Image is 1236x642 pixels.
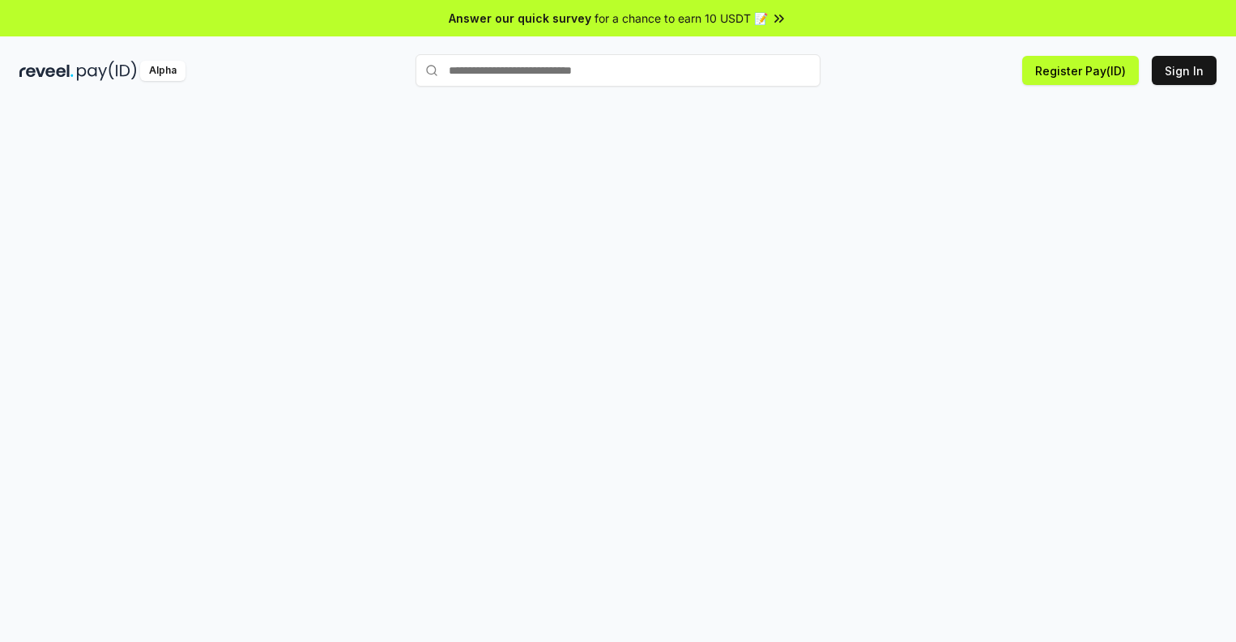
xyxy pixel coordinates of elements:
[140,61,185,81] div: Alpha
[77,61,137,81] img: pay_id
[449,10,591,27] span: Answer our quick survey
[595,10,768,27] span: for a chance to earn 10 USDT 📝
[1022,56,1139,85] button: Register Pay(ID)
[19,61,74,81] img: reveel_dark
[1152,56,1217,85] button: Sign In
